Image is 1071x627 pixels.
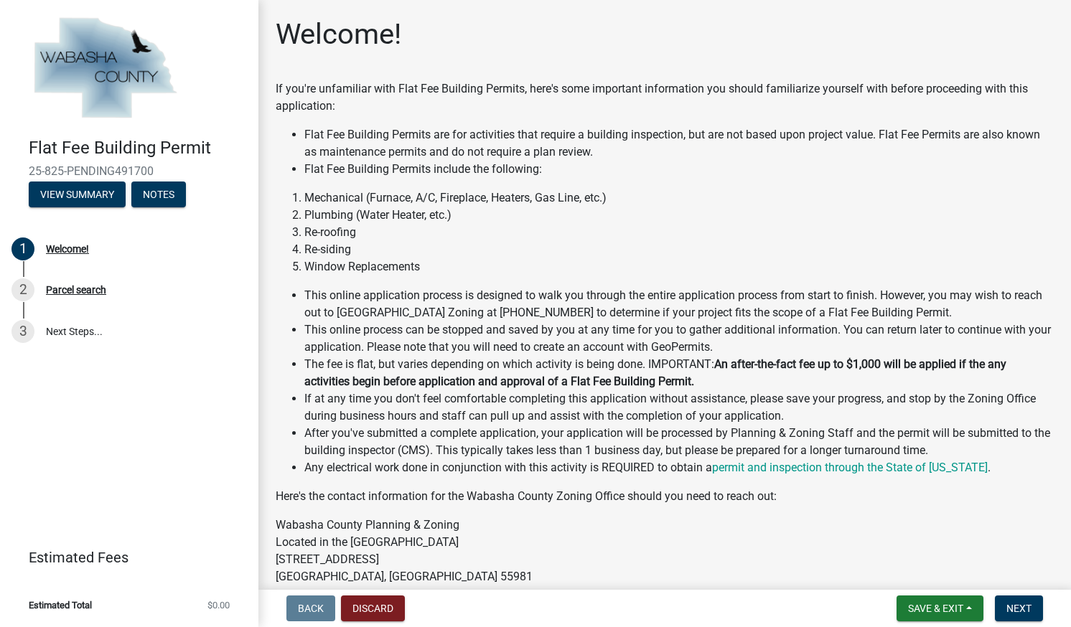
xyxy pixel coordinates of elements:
div: 2 [11,278,34,301]
div: Welcome! [46,244,89,254]
p: If you're unfamiliar with Flat Fee Building Permits, here's some important information you should... [276,80,1054,115]
li: After you've submitted a complete application, your application will be processed by Planning & Z... [304,425,1054,459]
span: Save & Exit [908,603,963,614]
li: Window Replacements [304,258,1054,275]
span: 25-825-PENDING491700 [29,164,230,178]
span: Estimated Total [29,600,92,610]
li: Re-roofing [304,224,1054,241]
a: Estimated Fees [11,543,235,572]
p: Here's the contact information for the Wabasha County Zoning Office should you need to reach out: [276,488,1054,505]
li: This online application process is designed to walk you through the entire application process fr... [304,287,1054,321]
a: permit and inspection through the State of [US_STATE] [712,461,988,474]
li: Any electrical work done in conjunction with this activity is REQUIRED to obtain a . [304,459,1054,476]
div: 3 [11,320,34,343]
li: Mechanical (Furnace, A/C, Fireplace, Heaters, Gas Line, etc.) [304,189,1054,207]
span: $0.00 [207,600,230,610]
li: Flat Fee Building Permits are for activities that require a building inspection, but are not base... [304,126,1054,161]
li: Flat Fee Building Permits include the following: [304,161,1054,178]
div: Parcel search [46,285,106,295]
button: Back [286,595,335,621]
button: Next [995,595,1043,621]
li: If at any time you don't feel comfortable completing this application without assistance, please ... [304,390,1054,425]
h1: Welcome! [276,17,401,52]
h4: Flat Fee Building Permit [29,138,247,159]
button: Discard [341,595,405,621]
img: Wabasha County, Minnesota [29,15,181,123]
button: Save & Exit [897,595,983,621]
button: View Summary [29,181,126,207]
span: Next [1006,603,1032,614]
li: The fee is flat, but varies depending on which activity is being done. IMPORTANT: [304,356,1054,390]
div: 1 [11,237,34,260]
li: This online process can be stopped and saved by you at any time for you to gather additional info... [304,321,1054,356]
span: Back [298,603,324,614]
wm-modal-confirm: Summary [29,189,126,201]
li: Re-siding [304,241,1054,258]
li: Plumbing (Water Heater, etc.) [304,207,1054,224]
button: Notes [131,181,186,207]
wm-modal-confirm: Notes [131,189,186,201]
